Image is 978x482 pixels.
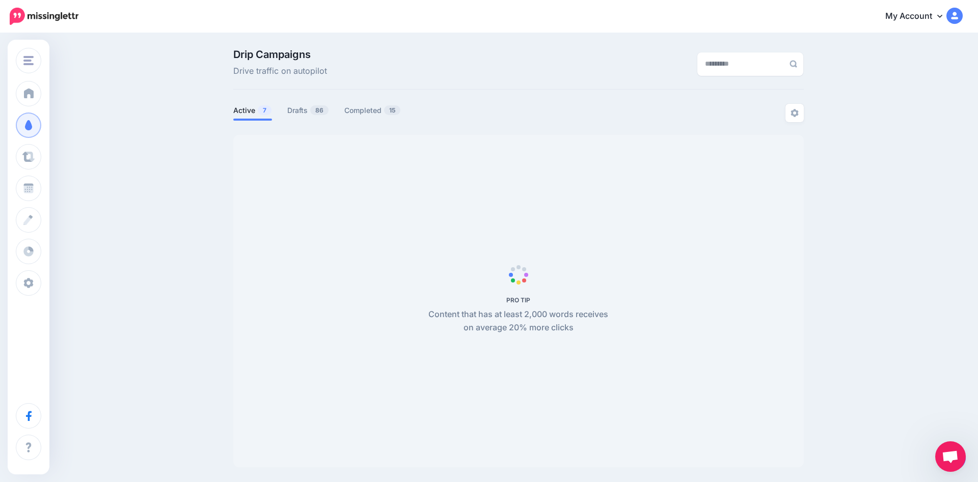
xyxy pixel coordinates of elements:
span: 15 [384,105,400,115]
a: Completed15 [344,104,401,117]
span: 7 [258,105,271,115]
h5: PRO TIP [423,296,614,304]
img: settings-grey.png [791,109,799,117]
p: Content that has at least 2,000 words receives on average 20% more clicks [423,308,614,334]
span: Drip Campaigns [233,49,327,60]
img: menu.png [23,56,34,65]
span: 86 [310,105,329,115]
img: Missinglettr [10,8,78,25]
a: My Account [875,4,963,29]
img: search-grey-6.png [790,60,797,68]
a: Active7 [233,104,272,117]
a: Open chat [935,441,966,472]
span: Drive traffic on autopilot [233,65,327,78]
a: Drafts86 [287,104,329,117]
